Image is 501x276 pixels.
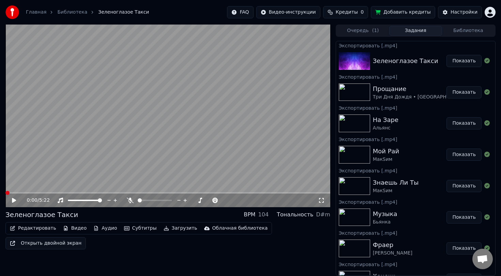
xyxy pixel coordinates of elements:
[451,9,477,16] div: Настройки
[373,240,412,250] div: Фраер
[373,209,397,219] div: Музыка
[256,6,320,18] button: Видео-инструкции
[26,9,149,16] nav: breadcrumb
[373,94,468,101] div: Три Дня Дождя • [GEOGRAPHIC_DATA]
[373,147,399,156] div: Мой Рай
[336,198,495,206] div: Экспортировать [.mp4]
[373,56,438,66] div: Зеленоглазое Такси
[323,6,368,18] button: Кредиты0
[336,166,495,174] div: Экспортировать [.mp4]
[446,86,482,98] button: Показать
[438,6,482,18] button: Настройки
[212,225,268,232] div: Облачная библиотека
[316,211,330,219] div: D#m
[5,210,78,219] div: Зеленоглазое Такси
[373,187,419,194] div: МакSим
[373,250,412,257] div: [PERSON_NAME]
[442,26,495,36] button: Библиотека
[98,9,149,16] span: Зеленоглазое Такси
[446,117,482,129] button: Показать
[336,73,495,81] div: Экспортировать [.mp4]
[336,104,495,112] div: Экспортировать [.mp4]
[373,84,468,94] div: Прощание
[27,197,43,204] div: /
[5,5,19,19] img: youka
[26,9,46,16] a: Главная
[373,178,419,187] div: Знаешь Ли Ты
[258,211,269,219] div: 104
[57,9,87,16] a: Библиотека
[336,135,495,143] div: Экспортировать [.mp4]
[277,211,313,219] div: Тональность
[60,224,90,233] button: Видео
[373,115,398,125] div: На Заре
[244,211,255,219] div: BPM
[27,197,37,204] span: 0:00
[373,156,399,163] div: МакSим
[161,224,200,233] button: Загрузить
[361,9,364,16] span: 0
[5,237,86,249] button: Открыть двойной экран
[371,6,435,18] button: Добавить кредиты
[472,249,493,269] div: Открытый чат
[336,260,495,268] div: Экспортировать [.mp4]
[372,27,379,34] span: ( 1 )
[7,224,59,233] button: Редактировать
[446,242,482,255] button: Показать
[91,224,120,233] button: Аудио
[39,197,50,204] span: 5:22
[446,55,482,67] button: Показать
[337,26,389,36] button: Очередь
[121,224,160,233] button: Субтитры
[446,180,482,192] button: Показать
[227,6,253,18] button: FAQ
[446,149,482,161] button: Показать
[389,26,442,36] button: Задания
[446,211,482,224] button: Показать
[336,9,358,16] span: Кредиты
[336,41,495,49] div: Экспортировать [.mp4]
[336,229,495,237] div: Экспортировать [.mp4]
[373,219,397,226] div: Бьянка
[373,125,398,132] div: Альянс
